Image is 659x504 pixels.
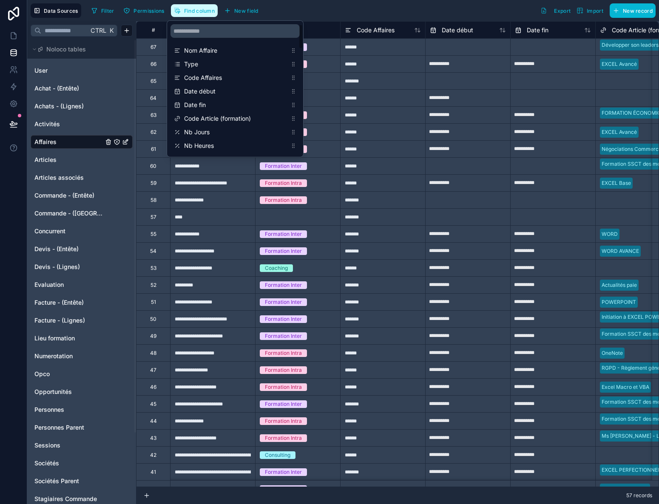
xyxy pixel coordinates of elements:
span: Personnes Parent [34,423,84,432]
div: Facture - (Entête) [31,296,133,309]
span: Devis - (Lignes) [34,263,80,271]
span: Export [554,8,571,14]
div: Sociétés [31,456,133,470]
div: Commande - (Entête) [31,189,133,202]
a: Articles associés [34,173,103,182]
div: Articles associés [31,171,133,184]
span: Noloco tables [46,45,86,54]
div: Formation Inter [265,162,302,170]
div: Personnes [31,403,133,416]
a: Commande - (Entête) [34,191,103,200]
div: Achat - (Entête) [31,82,133,95]
a: Opco [34,370,103,378]
span: Concurrent [34,227,65,235]
span: Code Affaires [357,26,395,34]
span: Articles [34,156,57,164]
span: Code Affaires [184,74,287,82]
div: Articles [31,153,133,167]
div: 49 [150,333,156,340]
div: 52 [151,282,156,289]
a: Achats - (Lignes) [34,102,103,110]
a: Commande - ([GEOGRAPHIC_DATA]) [34,209,103,218]
div: Formation Intra [265,179,302,187]
div: 41 [151,469,156,476]
div: 57 [151,214,156,221]
div: Activités [31,117,133,131]
div: Formation Inter [265,332,302,340]
span: Ctrl [90,25,107,36]
span: Horaires [184,155,287,164]
a: Sessions [34,441,103,450]
div: Sociétés Parent [31,474,133,488]
div: Formation Intra [265,434,302,442]
div: 62 [151,129,156,136]
span: User [34,66,48,75]
div: POWERPOINT [602,298,636,306]
div: Devis - (Entête) [31,242,133,256]
div: 42 [150,452,156,459]
div: 47 [150,367,156,374]
span: Nb Jours [184,128,287,136]
div: 55 [151,231,156,238]
div: Formation Inter [265,247,302,255]
button: Noloco tables [31,43,128,55]
div: EXCEL Power Pivot [602,485,648,493]
div: 67 [151,44,156,51]
a: Facture - (Lignes) [34,316,103,325]
span: Affaires [34,138,57,146]
div: 51 [151,299,156,306]
span: Opco [34,370,50,378]
div: 45 [150,401,156,408]
span: Achat - (Entête) [34,84,79,93]
span: Import [587,8,603,14]
div: # [143,27,164,33]
a: Devis - (Lignes) [34,263,103,271]
a: Personnes [34,405,103,414]
span: Nb Heures [184,142,287,150]
a: Lieu formation [34,334,103,343]
span: Date fin [527,26,548,34]
span: Sociétés Parent [34,477,79,485]
div: Formation Intra [265,417,302,425]
span: Stagiaires Commande [34,495,97,503]
div: 58 [151,197,156,204]
div: 66 [151,61,156,68]
a: Evaluation [34,280,103,289]
div: Commande - (Lignes) [31,207,133,220]
span: New field [234,8,258,14]
span: Facture - (Entête) [34,298,84,307]
a: Stagiaires Commande [34,495,103,503]
button: New field [221,4,261,17]
div: Personnes Parent [31,421,133,434]
div: 59 [151,180,156,187]
div: 60 [150,163,156,170]
span: Filter [101,8,114,14]
a: Opportunités [34,388,103,396]
span: New record [623,8,653,14]
a: Permissions [120,4,170,17]
div: Evaluation [31,278,133,292]
span: K [108,28,114,34]
a: Achat - (Entête) [34,84,103,93]
div: 63 [151,112,156,119]
div: Opportunités [31,385,133,399]
a: Numerotation [34,352,103,360]
div: Facture - (Lignes) [31,314,133,327]
span: Activités [34,120,60,128]
a: Articles [34,156,103,164]
button: Permissions [120,4,167,17]
span: Date début [184,87,287,96]
span: Code Article (formation) [184,114,287,123]
div: Numerotation [31,349,133,363]
a: Personnes Parent [34,423,103,432]
div: Formation Inter [265,485,302,493]
div: EXCEL Avancé [602,60,637,68]
div: Coaching [265,264,288,272]
div: Sessions [31,439,133,452]
div: Formation Intra [265,383,302,391]
div: Formation Intra [265,196,302,204]
span: Evaluation [34,280,64,289]
span: Lieu formation [34,334,75,343]
button: Import [574,3,606,18]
